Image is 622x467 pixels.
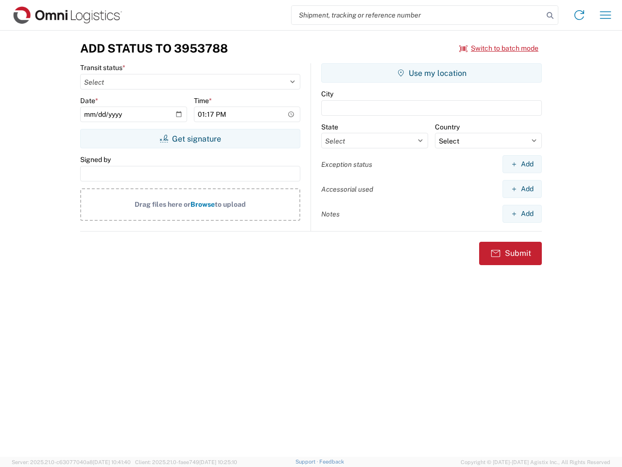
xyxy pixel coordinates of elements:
[321,123,338,131] label: State
[502,205,542,223] button: Add
[319,459,344,465] a: Feedback
[321,185,373,194] label: Accessorial used
[80,96,98,105] label: Date
[12,459,131,465] span: Server: 2025.21.0-c63077040a8
[190,200,215,208] span: Browse
[80,41,228,55] h3: Add Status to 3953788
[80,63,125,72] label: Transit status
[459,40,538,56] button: Switch to batch mode
[194,96,212,105] label: Time
[135,200,190,208] span: Drag files here or
[502,155,542,173] button: Add
[502,180,542,198] button: Add
[461,458,610,467] span: Copyright © [DATE]-[DATE] Agistix Inc., All Rights Reserved
[435,123,460,131] label: Country
[80,129,300,148] button: Get signature
[80,155,111,164] label: Signed by
[321,63,542,83] button: Use my location
[135,459,237,465] span: Client: 2025.21.0-faee749
[321,210,340,218] label: Notes
[199,459,237,465] span: [DATE] 10:25:10
[93,459,131,465] span: [DATE] 10:41:40
[292,6,543,24] input: Shipment, tracking or reference number
[479,242,542,265] button: Submit
[215,200,246,208] span: to upload
[295,459,320,465] a: Support
[321,90,333,98] label: City
[321,160,372,169] label: Exception status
